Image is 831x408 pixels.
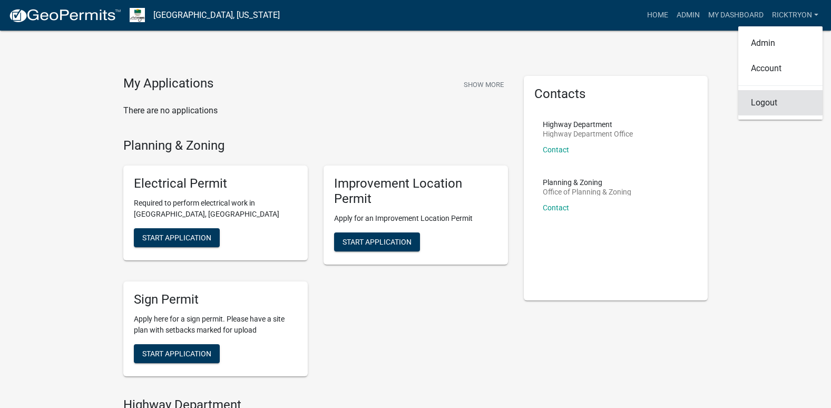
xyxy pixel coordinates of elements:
h5: Improvement Location Permit [334,176,497,207]
a: Contact [543,203,569,212]
p: Apply for an Improvement Location Permit [334,213,497,224]
p: Apply here for a sign permit. Please have a site plan with setbacks marked for upload [134,314,297,336]
a: Logout [738,90,823,115]
p: Required to perform electrical work in [GEOGRAPHIC_DATA], [GEOGRAPHIC_DATA] [134,198,297,220]
h5: Sign Permit [134,292,297,307]
h4: My Applications [123,76,213,92]
a: Home [643,5,672,25]
button: Start Application [134,344,220,363]
span: Start Application [343,237,412,246]
h5: Contacts [534,86,698,102]
a: ricktryon [768,5,823,25]
button: Show More [460,76,508,93]
h4: Planning & Zoning [123,138,508,153]
a: My Dashboard [704,5,768,25]
a: Contact [543,145,569,154]
span: Start Application [142,349,211,357]
a: Admin [738,31,823,56]
img: Morgan County, Indiana [130,8,145,22]
p: Highway Department Office [543,130,633,138]
p: There are no applications [123,104,508,117]
button: Start Application [334,232,420,251]
button: Start Application [134,228,220,247]
a: [GEOGRAPHIC_DATA], [US_STATE] [153,6,280,24]
div: ricktryon [738,26,823,120]
p: Planning & Zoning [543,179,631,186]
h5: Electrical Permit [134,176,297,191]
span: Start Application [142,234,211,242]
a: Account [738,56,823,81]
a: Admin [672,5,704,25]
p: Office of Planning & Zoning [543,188,631,196]
p: Highway Department [543,121,633,128]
